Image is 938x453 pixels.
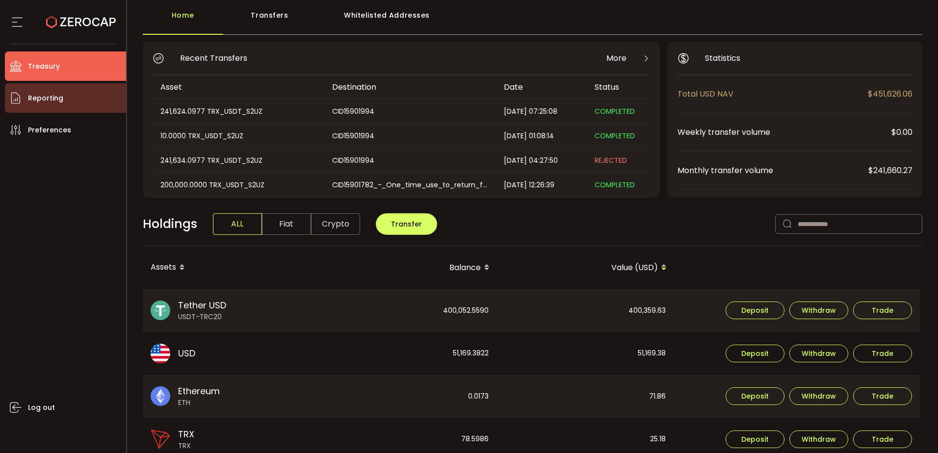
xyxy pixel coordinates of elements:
span: Log out [28,401,55,415]
div: [DATE] 01:08:14 [496,130,587,142]
button: Withdraw [789,430,848,448]
span: USD [178,347,195,360]
div: [DATE] 04:27:50 [496,155,587,166]
div: 10.0000 TRX_USDT_S2UZ [153,130,323,142]
span: Withdraw [802,350,836,357]
div: 51,169.38 [497,332,674,375]
button: Deposit [726,430,784,448]
span: Reporting [28,91,63,105]
div: Destination [324,81,496,93]
div: 51,169.3822 [320,332,496,375]
div: Date [496,81,587,93]
div: Transfers [223,5,316,35]
div: [DATE] 12:26:39 [496,179,587,191]
span: Recent Transfers [180,52,247,64]
span: Withdraw [802,393,836,400]
span: Crypto [311,213,360,235]
div: Whitelisted Addresses [316,5,458,35]
span: Treasury [28,59,60,74]
img: usd_portfolio.svg [151,344,170,363]
span: Withdraw [802,436,836,443]
span: Deposit [741,307,769,314]
div: CID15901994 [324,130,495,142]
button: Trade [853,302,912,319]
div: 71.86 [497,376,674,418]
span: Statistics [705,52,740,64]
div: Value (USD) [497,259,675,276]
span: Holdings [143,215,197,233]
button: Deposit [726,387,784,405]
span: Deposit [741,350,769,357]
span: Deposit [741,436,769,443]
iframe: Chat Widget [889,406,938,453]
span: Trade [872,307,893,314]
span: More [606,52,626,64]
img: eth_portfolio.svg [151,386,170,406]
span: Trade [872,350,893,357]
span: $0.00 [891,126,912,138]
span: ETH [178,398,220,408]
span: Trade [872,436,893,443]
span: Trade [872,393,893,400]
button: Transfer [376,213,437,235]
div: 241,624.0977 TRX_USDT_S2UZ [153,106,323,117]
span: ALL [213,213,262,235]
div: CID15901994 [324,155,495,166]
span: $451,626.06 [868,88,912,100]
span: Monthly transfer volume [677,164,868,176]
div: 400,359.63 [497,290,674,332]
div: Balance [320,259,497,276]
div: Home [143,5,223,35]
span: Withdraw [802,307,836,314]
button: Trade [853,387,912,405]
span: TRX [178,441,194,451]
div: [DATE] 07:25:08 [496,106,587,117]
button: Trade [853,345,912,362]
span: TRX [178,428,194,441]
button: Withdraw [789,387,848,405]
span: COMPLETED [595,180,635,190]
span: COMPLETED [595,106,635,116]
span: USDT-TRC20 [178,312,226,322]
button: Deposit [726,345,784,362]
div: Status [587,81,648,93]
button: Trade [853,430,912,448]
button: Withdraw [789,345,848,362]
div: CID15901782_-_One_time_use_to_return_funds [324,179,495,191]
div: Asset [153,81,324,93]
button: Withdraw [789,302,848,319]
span: COMPLETED [595,131,635,141]
span: REJECTED [595,155,627,165]
img: trx_portfolio.png [151,429,170,449]
span: Tether USD [178,299,226,312]
img: usdt_portfolio.svg [151,301,170,320]
div: 241,634.0977 TRX_USDT_S2UZ [153,155,323,166]
span: Ethereum [178,384,220,398]
span: Weekly transfer volume [677,126,891,138]
span: Transfer [391,219,422,229]
div: 400,052.5590 [320,290,496,332]
button: Deposit [726,302,784,319]
span: Total USD NAV [677,88,868,100]
span: Deposit [741,393,769,400]
div: Assets [143,259,320,276]
div: CID15901994 [324,106,495,117]
span: $241,660.27 [868,164,912,176]
div: 0.0173 [320,376,496,418]
span: Fiat [262,213,311,235]
div: 200,000.0000 TRX_USDT_S2UZ [153,179,323,191]
span: Preferences [28,123,71,137]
